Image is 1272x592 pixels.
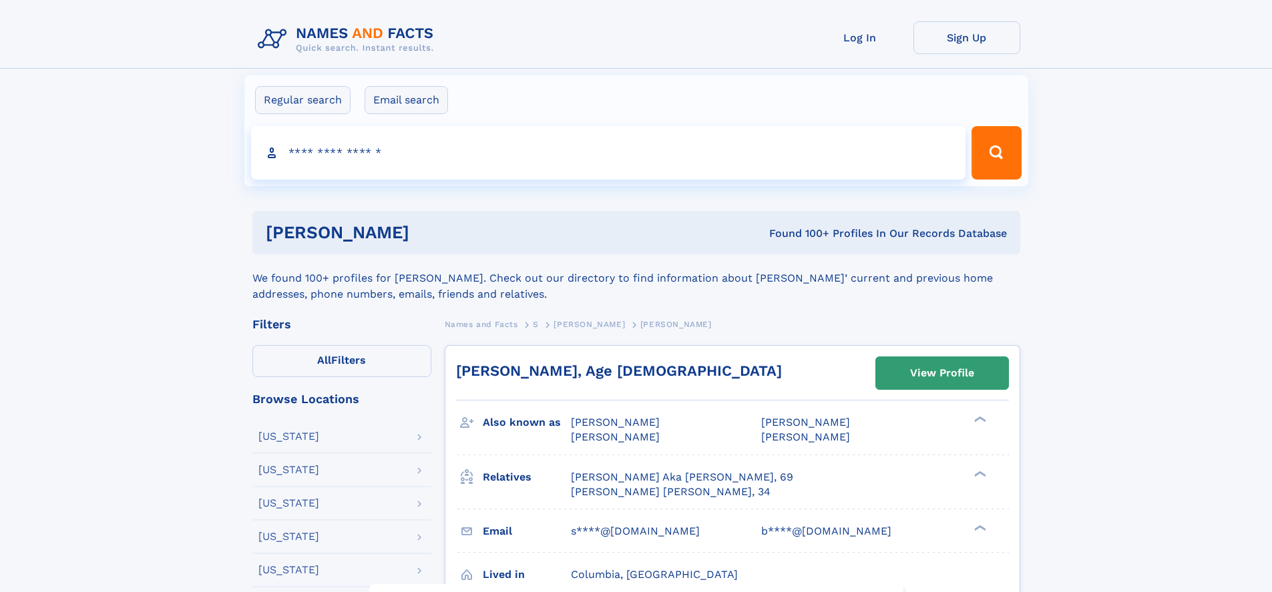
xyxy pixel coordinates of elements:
[252,345,431,377] label: Filters
[971,415,987,424] div: ❯
[910,358,974,388] div: View Profile
[258,565,319,575] div: [US_STATE]
[252,254,1020,302] div: We found 100+ profiles for [PERSON_NAME]. Check out our directory to find information about [PERS...
[589,226,1007,241] div: Found 100+ Profiles In Our Records Database
[483,466,571,489] h3: Relatives
[876,357,1008,389] a: View Profile
[571,485,771,499] a: [PERSON_NAME] [PERSON_NAME], 34
[761,416,850,428] span: [PERSON_NAME]
[317,354,331,366] span: All
[571,568,738,581] span: Columbia, [GEOGRAPHIC_DATA]
[266,224,590,241] h1: [PERSON_NAME]
[252,21,445,57] img: Logo Names and Facts
[252,318,431,330] div: Filters
[571,470,793,485] a: [PERSON_NAME] Aka [PERSON_NAME], 69
[554,320,625,329] span: [PERSON_NAME]
[533,320,539,329] span: S
[445,316,518,332] a: Names and Facts
[533,316,539,332] a: S
[761,430,850,443] span: [PERSON_NAME]
[483,563,571,586] h3: Lived in
[807,21,913,54] a: Log In
[258,465,319,475] div: [US_STATE]
[258,531,319,542] div: [US_STATE]
[365,86,448,114] label: Email search
[571,430,660,443] span: [PERSON_NAME]
[251,126,966,180] input: search input
[972,126,1021,180] button: Search Button
[483,520,571,543] h3: Email
[554,316,625,332] a: [PERSON_NAME]
[255,86,351,114] label: Regular search
[571,416,660,428] span: [PERSON_NAME]
[971,523,987,532] div: ❯
[640,320,712,329] span: [PERSON_NAME]
[252,393,431,405] div: Browse Locations
[456,362,782,379] a: [PERSON_NAME], Age [DEMOGRAPHIC_DATA]
[258,431,319,442] div: [US_STATE]
[258,498,319,509] div: [US_STATE]
[913,21,1020,54] a: Sign Up
[483,411,571,434] h3: Also known as
[971,469,987,478] div: ❯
